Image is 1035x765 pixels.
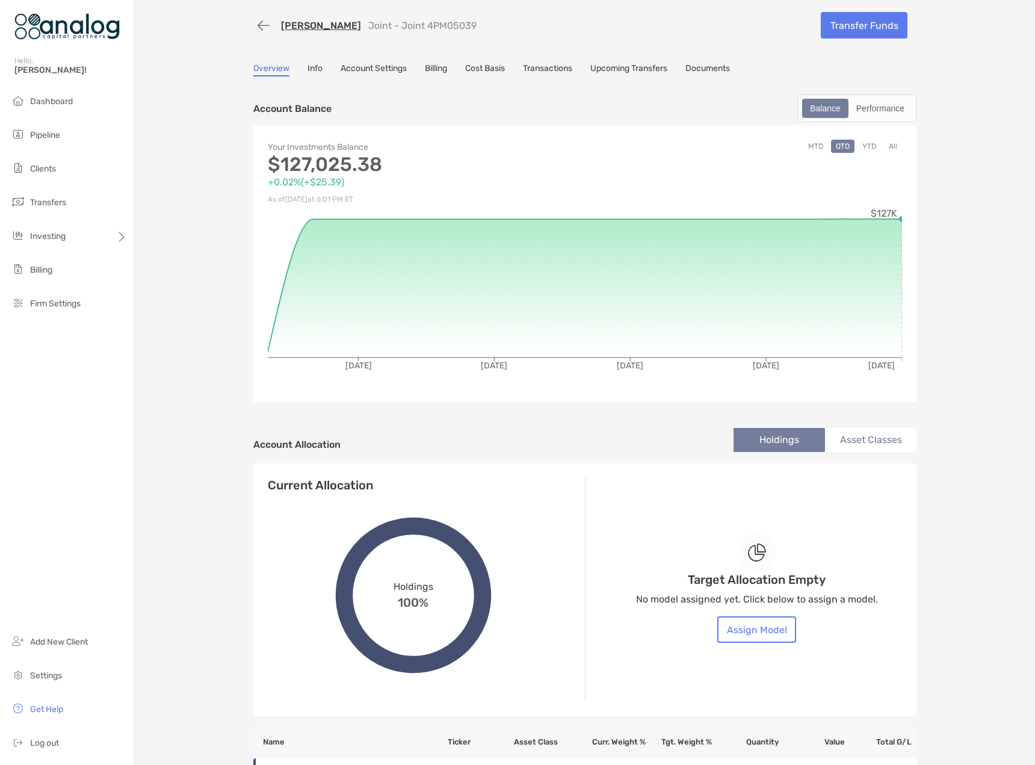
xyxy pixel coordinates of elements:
span: Billing [30,265,52,275]
img: Zoe Logo [14,5,120,48]
a: Billing [425,63,447,76]
a: [PERSON_NAME] [281,20,361,31]
span: Add New Client [30,637,88,647]
h4: Current Allocation [268,478,373,492]
span: 100% [398,592,428,610]
th: Quantity [712,726,779,758]
a: Info [307,63,323,76]
span: Dashboard [30,96,73,107]
tspan: [DATE] [481,361,507,371]
a: Transactions [523,63,572,76]
button: QTD [831,140,854,153]
th: Tgt. Weight % [646,726,712,758]
th: Name [253,726,447,758]
p: As of [DATE] at 6:01 PM ET [268,192,585,207]
img: add_new_client icon [11,634,25,648]
a: Account Settings [341,63,407,76]
tspan: [DATE] [617,361,643,371]
button: MTD [803,140,828,153]
p: +0.02% ( +$25.39 ) [268,175,585,190]
span: Clients [30,164,56,174]
img: billing icon [11,262,25,276]
tspan: [DATE] [868,361,895,371]
p: No model assigned yet. Click below to assign a model. [636,592,878,607]
tspan: [DATE] [753,361,779,371]
img: pipeline icon [11,127,25,141]
tspan: $127K [871,208,897,219]
img: clients icon [11,161,25,175]
a: Upcoming Transfers [590,63,667,76]
span: [PERSON_NAME]! [14,65,127,75]
span: Transfers [30,197,66,208]
p: Your Investments Balance [268,140,585,155]
th: Curr. Weight % [579,726,646,758]
li: Asset Classes [825,428,916,452]
div: Balance [803,100,847,117]
span: Pipeline [30,130,60,140]
h4: Account Allocation [253,439,341,450]
div: Performance [850,100,911,117]
button: Assign Model [717,616,796,643]
span: Settings [30,671,62,681]
a: Cost Basis [465,63,505,76]
li: Holdings [734,428,825,452]
img: transfers icon [11,194,25,209]
button: YTD [857,140,881,153]
span: Get Help [30,704,63,714]
tspan: [DATE] [345,361,372,371]
p: $127,025.38 [268,157,585,172]
h4: Target Allocation Empty [688,572,826,587]
th: Asset Class [513,726,579,758]
th: Total G/L [845,726,916,758]
a: Overview [253,63,289,76]
img: firm-settings icon [11,296,25,310]
span: Holdings [394,581,433,592]
a: Documents [685,63,730,76]
img: dashboard icon [11,93,25,108]
img: settings icon [11,667,25,682]
span: Firm Settings [30,299,81,309]
img: investing icon [11,228,25,243]
button: All [884,140,902,153]
p: Account Balance [253,101,332,116]
a: Transfer Funds [821,12,907,39]
div: segmented control [798,94,916,122]
img: logout icon [11,735,25,749]
th: Ticker [447,726,513,758]
img: get-help icon [11,701,25,716]
p: Joint - Joint 4PM05039 [368,20,477,31]
span: Investing [30,231,66,241]
span: Log out [30,738,59,748]
th: Value [779,726,845,758]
